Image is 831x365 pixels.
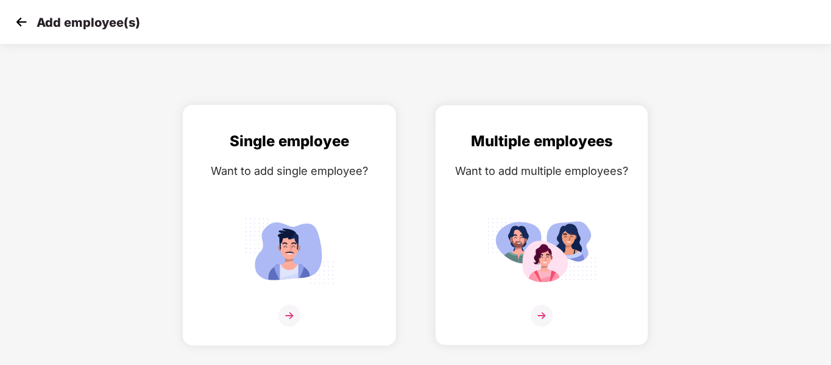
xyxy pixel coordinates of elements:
[196,130,383,153] div: Single employee
[196,162,383,180] div: Want to add single employee?
[448,162,635,180] div: Want to add multiple employees?
[448,130,635,153] div: Multiple employees
[37,15,140,30] p: Add employee(s)
[235,213,344,289] img: svg+xml;base64,PHN2ZyB4bWxucz0iaHR0cDovL3d3dy53My5vcmcvMjAwMC9zdmciIGlkPSJTaW5nbGVfZW1wbG95ZWUiIH...
[487,213,596,289] img: svg+xml;base64,PHN2ZyB4bWxucz0iaHR0cDovL3d3dy53My5vcmcvMjAwMC9zdmciIGlkPSJNdWx0aXBsZV9lbXBsb3llZS...
[278,305,300,327] img: svg+xml;base64,PHN2ZyB4bWxucz0iaHR0cDovL3d3dy53My5vcmcvMjAwMC9zdmciIHdpZHRoPSIzNiIgaGVpZ2h0PSIzNi...
[12,13,30,31] img: svg+xml;base64,PHN2ZyB4bWxucz0iaHR0cDovL3d3dy53My5vcmcvMjAwMC9zdmciIHdpZHRoPSIzMCIgaGVpZ2h0PSIzMC...
[531,305,553,327] img: svg+xml;base64,PHN2ZyB4bWxucz0iaHR0cDovL3d3dy53My5vcmcvMjAwMC9zdmciIHdpZHRoPSIzNiIgaGVpZ2h0PSIzNi...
